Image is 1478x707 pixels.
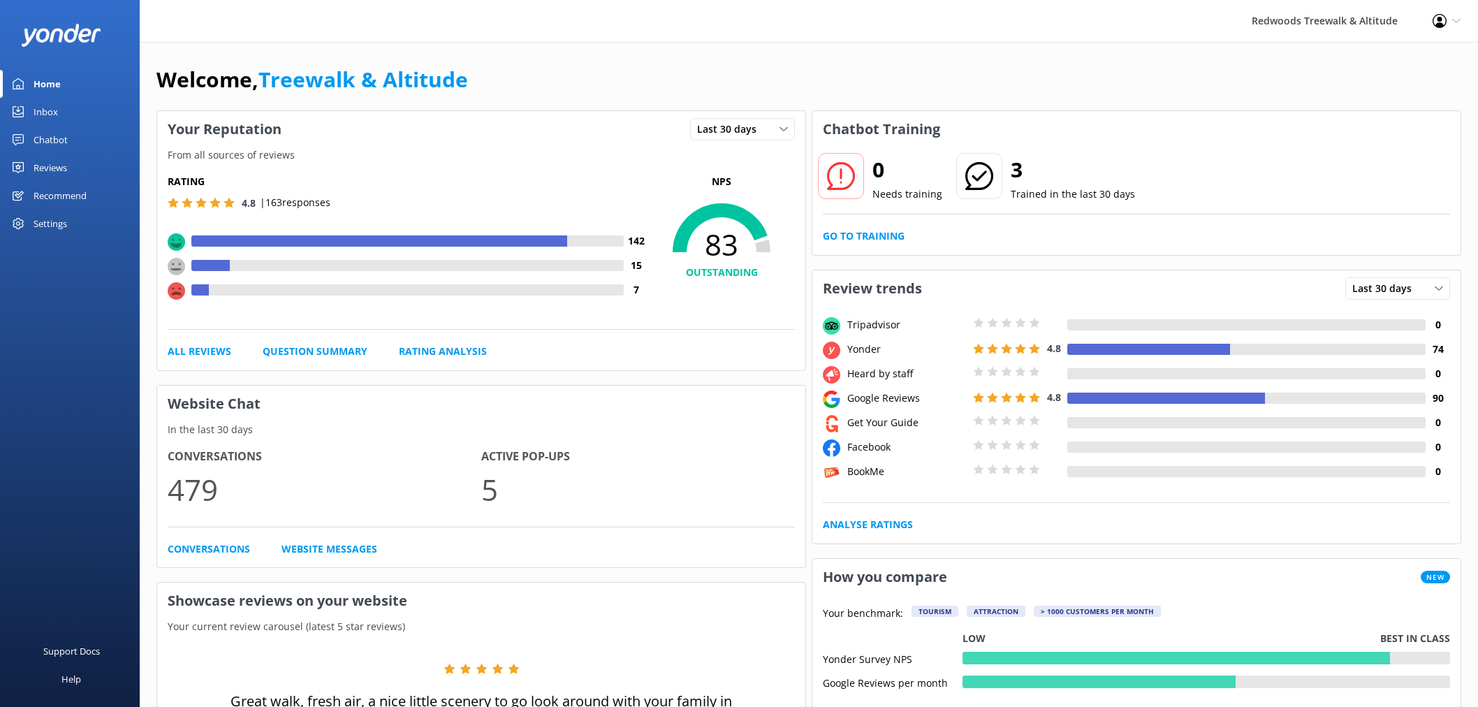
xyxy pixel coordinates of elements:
h5: Rating [168,174,648,189]
h4: Conversations [168,448,481,466]
p: In the last 30 days [157,422,805,437]
div: Facebook [844,439,970,455]
p: From all sources of reviews [157,147,805,163]
span: 83 [648,227,795,262]
h4: OUTSTANDING [648,265,795,280]
div: Home [34,70,61,98]
div: Get Your Guide [844,415,970,430]
a: Go to Training [823,228,905,244]
h4: 0 [1426,439,1450,455]
h4: 0 [1426,366,1450,381]
h3: Review trends [812,270,932,307]
a: Analyse Ratings [823,517,913,532]
p: Your benchmark: [823,606,903,622]
span: Last 30 days [697,122,765,137]
h4: 0 [1426,415,1450,430]
span: 4.8 [1047,342,1061,355]
span: 4.8 [1047,391,1061,404]
div: > 1000 customers per month [1034,606,1161,617]
h2: 3 [1011,153,1135,187]
img: yonder-white-logo.png [21,24,101,47]
h3: Your Reputation [157,111,292,147]
h4: Active Pop-ups [481,448,795,466]
a: Question Summary [263,344,367,359]
h2: 0 [872,153,942,187]
div: Inbox [34,98,58,126]
h4: 74 [1426,342,1450,357]
h4: 90 [1426,391,1450,406]
p: | 163 responses [260,195,330,210]
p: Your current review carousel (latest 5 star reviews) [157,619,805,634]
a: Conversations [168,541,250,557]
p: Needs training [872,187,942,202]
p: NPS [648,174,795,189]
div: Yonder Survey NPS [823,652,963,664]
div: Yonder [844,342,970,357]
span: New [1421,571,1450,583]
div: Chatbot [34,126,68,154]
div: Settings [34,210,67,238]
a: Treewalk & Altitude [258,65,468,94]
h4: 7 [624,282,648,298]
div: Tourism [912,606,958,617]
p: Best in class [1380,631,1450,646]
div: Tripadvisor [844,317,970,333]
div: Heard by staff [844,366,970,381]
h3: How you compare [812,559,958,595]
div: Google Reviews [844,391,970,406]
a: Website Messages [281,541,377,557]
h3: Chatbot Training [812,111,951,147]
a: Rating Analysis [399,344,487,359]
div: Help [61,665,81,693]
div: Recommend [34,182,87,210]
div: Support Docs [43,637,100,665]
span: 4.8 [242,196,256,210]
div: BookMe [844,464,970,479]
h3: Showcase reviews on your website [157,583,805,619]
p: 5 [481,466,795,513]
h4: 142 [624,233,648,249]
div: Attraction [967,606,1025,617]
div: Google Reviews per month [823,676,963,688]
h4: 15 [624,258,648,273]
p: Low [963,631,986,646]
h3: Website Chat [157,386,805,422]
div: Reviews [34,154,67,182]
span: Last 30 days [1352,281,1420,296]
h1: Welcome, [156,63,468,96]
h4: 0 [1426,317,1450,333]
h4: 0 [1426,464,1450,479]
p: Trained in the last 30 days [1011,187,1135,202]
p: 479 [168,466,481,513]
a: All Reviews [168,344,231,359]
